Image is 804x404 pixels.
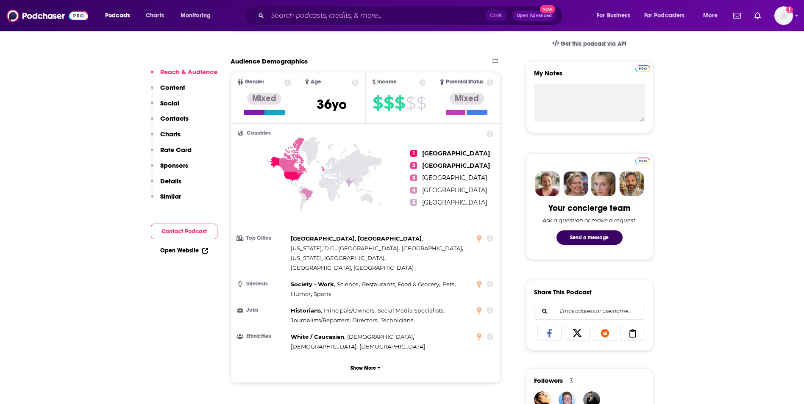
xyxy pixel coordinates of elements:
span: $ [384,96,394,110]
label: My Notes [534,69,645,84]
button: Open AdvancedNew [513,11,556,21]
span: , [291,279,335,289]
a: Charts [140,9,169,22]
a: Share on Facebook [537,325,562,341]
span: Humor [291,291,311,297]
p: Similar [160,192,181,200]
button: open menu [99,9,141,22]
a: Pro website [635,64,650,72]
span: 1 [410,150,417,157]
span: Journalists/Reporters [291,317,349,324]
span: , [337,279,360,289]
span: Pets [442,281,454,288]
span: Parental Status [446,79,484,85]
h2: Audience Demographics [231,57,308,65]
span: , [291,234,423,244]
span: Income [377,79,397,85]
button: open menu [175,9,222,22]
span: Podcasts [105,10,130,22]
input: Search podcasts, credits, & more... [267,9,486,22]
p: Social [160,99,179,107]
p: Contacts [160,114,189,122]
div: 3 [570,377,573,385]
button: Details [151,177,181,193]
button: open menu [591,9,641,22]
span: , [291,315,351,325]
span: [GEOGRAPHIC_DATA], [GEOGRAPHIC_DATA] [291,235,422,242]
a: Open Website [160,247,208,254]
img: User Profile [774,6,793,25]
span: [GEOGRAPHIC_DATA], [GEOGRAPHIC_DATA] [291,264,414,271]
span: Logged in as gbrussel [774,6,793,25]
a: Copy Link [620,325,645,341]
span: Monitoring [181,10,211,22]
span: $ [395,96,405,110]
button: Sponsors [151,161,188,177]
span: , [362,279,440,289]
div: Your concierge team [548,203,630,213]
span: [GEOGRAPHIC_DATA] [422,199,487,206]
span: 4 [410,187,417,194]
a: Get this podcast via API [545,33,634,54]
button: Show profile menu [774,6,793,25]
span: , [291,289,312,299]
h3: Ethnicities [238,334,287,339]
span: Directors [352,317,377,324]
span: , [402,244,463,253]
span: Charts [146,10,164,22]
p: Charts [160,130,181,138]
svg: Add a profile image [786,6,793,13]
a: Share on Reddit [593,325,618,341]
p: Content [160,83,185,91]
h3: Jobs [238,307,287,313]
span: [GEOGRAPHIC_DATA] [422,162,490,169]
span: , [291,342,358,351]
span: Restaurants, Food & Grocery [362,281,439,288]
span: [GEOGRAPHIC_DATA] [422,174,487,182]
span: , [378,306,445,315]
span: , [291,253,386,263]
span: For Business [597,10,630,22]
span: 2 [410,162,417,169]
button: open menu [697,9,728,22]
span: , [352,315,378,325]
span: [US_STATE], D.C. [291,245,335,252]
span: More [703,10,718,22]
img: Sydney Profile [535,172,560,196]
div: Ask a question or make a request. [542,217,637,224]
span: Age [311,79,321,85]
span: New [540,5,555,13]
button: Content [151,83,185,99]
p: Rate Card [160,146,192,154]
button: Rate Card [151,146,192,161]
span: [GEOGRAPHIC_DATA] [402,245,462,252]
p: Sponsors [160,161,188,169]
span: Get this podcast via API [561,40,626,47]
button: Send a message [556,230,623,245]
img: Jon Profile [619,172,644,196]
img: Podchaser - Follow, Share and Rate Podcasts [7,8,88,24]
img: Podchaser Pro [635,158,650,164]
span: [DEMOGRAPHIC_DATA] [359,343,425,350]
span: $ [416,96,426,110]
a: Pro website [635,156,650,164]
span: Technicians [381,317,413,324]
div: Search podcasts, credits, & more... [252,6,571,25]
button: Similar [151,192,181,208]
span: [US_STATE], [GEOGRAPHIC_DATA] [291,255,384,261]
span: , [291,332,345,342]
h3: Top Cities [238,235,287,241]
span: White / Caucasian [291,333,344,340]
span: 36 yo [317,96,347,113]
img: Jules Profile [591,172,616,196]
span: [GEOGRAPHIC_DATA] [422,186,487,194]
span: 3 [410,174,417,181]
span: , [347,332,414,342]
span: Society - Work [291,281,334,288]
h3: Share This Podcast [534,288,592,296]
a: Show notifications dropdown [730,8,744,23]
button: Contact Podcast [151,224,217,239]
a: Share on X/Twitter [565,325,590,341]
button: Social [151,99,179,115]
